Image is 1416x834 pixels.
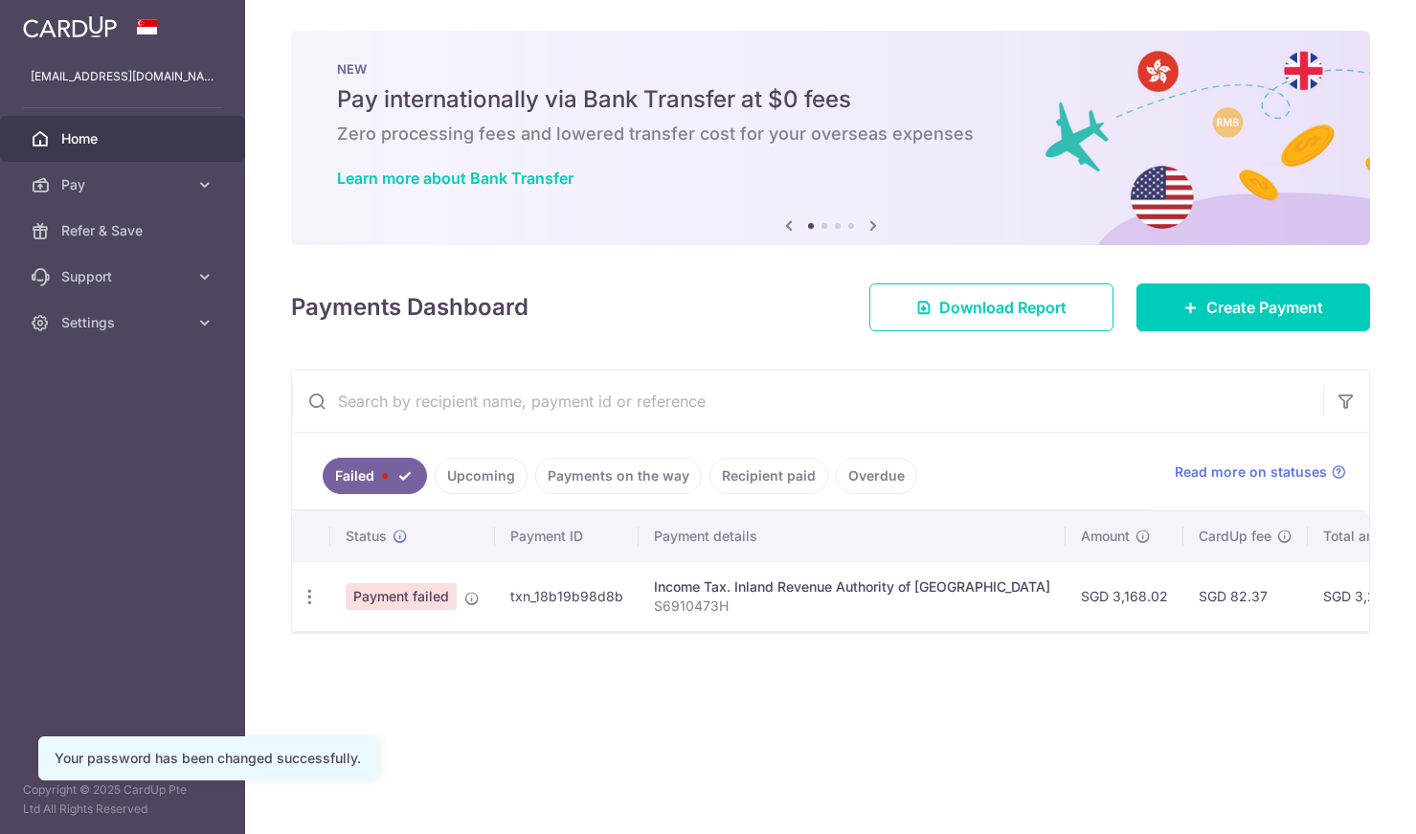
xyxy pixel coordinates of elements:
span: Payment failed [346,583,457,610]
span: Pay [61,175,188,194]
a: Failed [323,458,427,494]
h6: Zero processing fees and lowered transfer cost for your overseas expenses [337,123,1324,146]
p: S6910473H [654,597,1050,616]
span: Refer & Save [61,221,188,240]
a: Download Report [869,283,1113,331]
td: SGD 3,168.02 [1066,561,1183,631]
a: Read more on statuses [1175,462,1346,482]
span: Create Payment [1206,296,1323,319]
span: Total amt. [1323,527,1386,546]
span: Download Report [939,296,1067,319]
span: Support [61,267,188,286]
td: SGD 82.37 [1183,561,1308,631]
img: Bank transfer banner [291,31,1370,245]
span: Read more on statuses [1175,462,1327,482]
a: Payments on the way [535,458,702,494]
p: NEW [337,61,1324,77]
a: Overdue [836,458,917,494]
h5: Pay internationally via Bank Transfer at $0 fees [337,84,1324,115]
span: Amount [1081,527,1130,546]
a: Upcoming [435,458,528,494]
a: Create Payment [1136,283,1370,331]
div: Income Tax. Inland Revenue Authority of [GEOGRAPHIC_DATA] [654,577,1050,597]
td: txn_18b19b98d8b [495,561,639,631]
input: Search by recipient name, payment id or reference [292,371,1323,432]
p: [EMAIL_ADDRESS][DOMAIN_NAME] [31,67,214,86]
span: Settings [61,313,188,332]
span: Status [346,527,387,546]
img: CardUp [23,15,117,38]
div: Your password has been changed successfully. [55,749,361,768]
span: Home [61,129,188,148]
th: Payment details [639,511,1066,561]
span: CardUp fee [1199,527,1271,546]
a: Learn more about Bank Transfer [337,169,573,188]
h4: Payments Dashboard [291,290,528,325]
th: Payment ID [495,511,639,561]
a: Recipient paid [709,458,828,494]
